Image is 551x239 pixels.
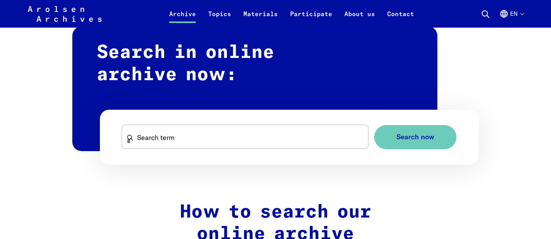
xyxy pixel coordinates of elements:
[381,9,420,28] a: Contact
[163,5,420,23] nav: Primary
[499,9,523,28] button: English, language selection
[284,9,338,28] a: Participate
[396,133,434,141] span: Search now
[72,26,437,151] h2: Search in online archive now:
[202,9,237,28] a: Topics
[163,9,202,28] a: Archive
[237,9,284,28] a: Materials
[374,125,456,149] button: Search now
[338,9,381,28] a: About us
